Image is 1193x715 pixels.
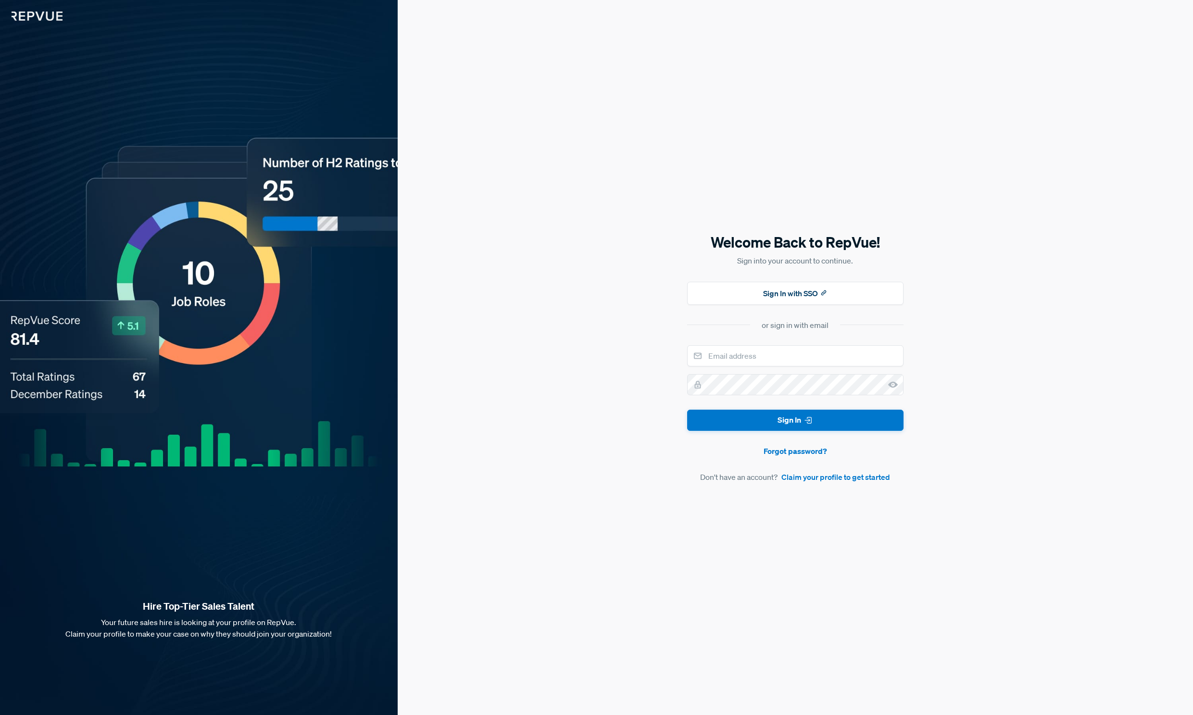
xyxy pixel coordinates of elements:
[687,255,904,266] p: Sign into your account to continue.
[15,600,382,613] strong: Hire Top-Tier Sales Talent
[687,232,904,252] h5: Welcome Back to RepVue!
[687,282,904,305] button: Sign In with SSO
[687,345,904,366] input: Email address
[15,616,382,640] p: Your future sales hire is looking at your profile on RepVue. Claim your profile to make your case...
[687,410,904,431] button: Sign In
[762,319,829,331] div: or sign in with email
[781,471,890,483] a: Claim your profile to get started
[687,471,904,483] article: Don't have an account?
[687,445,904,457] a: Forgot password?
